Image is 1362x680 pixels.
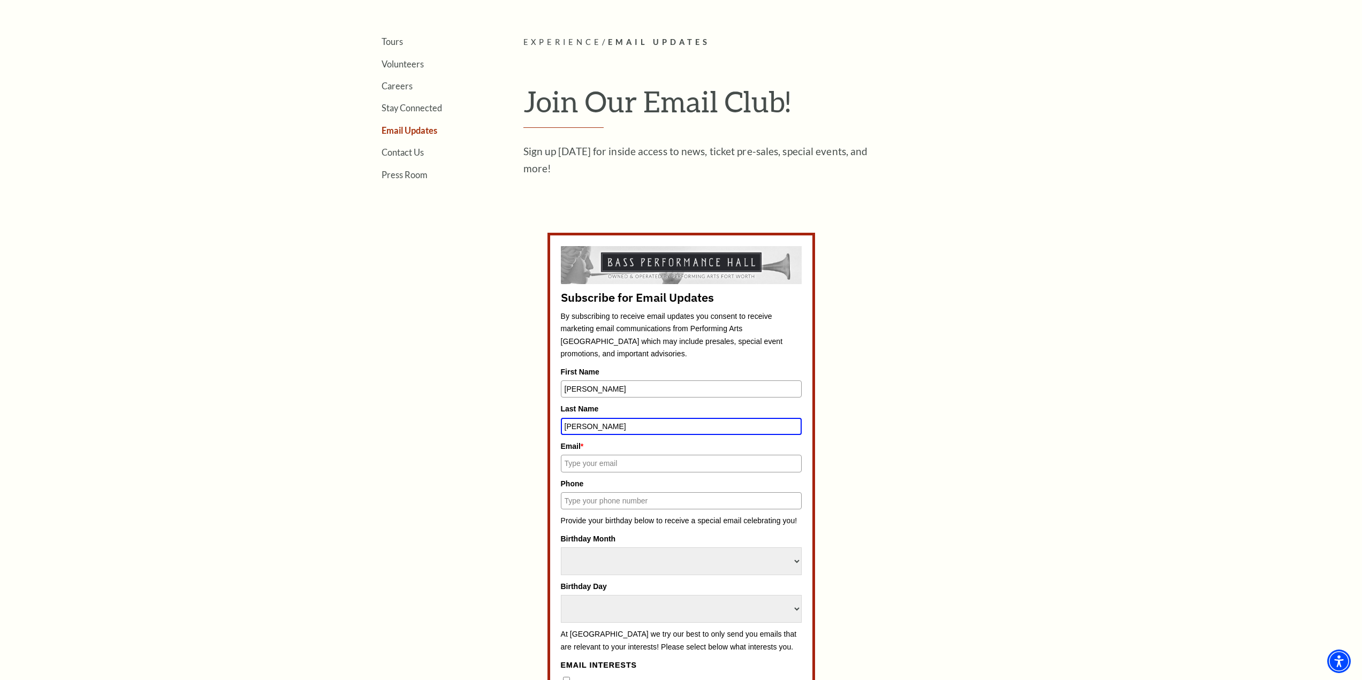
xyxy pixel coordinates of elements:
[561,478,802,490] label: Phone
[523,84,1013,128] h1: Join Our Email Club!
[561,628,802,653] p: At [GEOGRAPHIC_DATA] we try our best to only send you emails that are relevant to your interests!...
[561,380,802,398] input: Type your first name
[561,515,802,528] p: Provide your birthday below to receive a special email celebrating you!
[608,37,710,47] span: Email Updates
[561,310,802,361] p: By subscribing to receive email updates you consent to receive marketing email communications fro...
[561,366,802,378] label: First Name
[523,37,603,47] span: Experience
[561,403,802,415] label: Last Name
[561,533,802,545] label: Birthday Month
[382,103,442,113] a: Stay Connected
[382,36,403,47] a: Tours
[561,659,802,672] legend: Email Interests
[561,418,802,435] input: Type your last name
[561,455,802,472] input: Type your email
[561,246,802,284] img: By subscribing to receive email updates you consent to receive marketing email communications fro...
[523,36,1013,49] p: /
[382,125,437,135] a: Email Updates
[1327,650,1351,673] div: Accessibility Menu
[382,81,413,91] a: Careers
[561,440,802,452] label: Email
[561,289,802,305] title: Subscribe for Email Updates
[561,580,802,592] label: Birthday Day
[382,170,427,180] a: Press Room
[382,59,424,69] a: Volunteers
[523,143,871,177] p: Sign up [DATE] for inside access to news, ticket pre-sales, special events, and more!
[561,492,802,509] input: Type your phone number
[382,147,424,157] a: Contact Us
